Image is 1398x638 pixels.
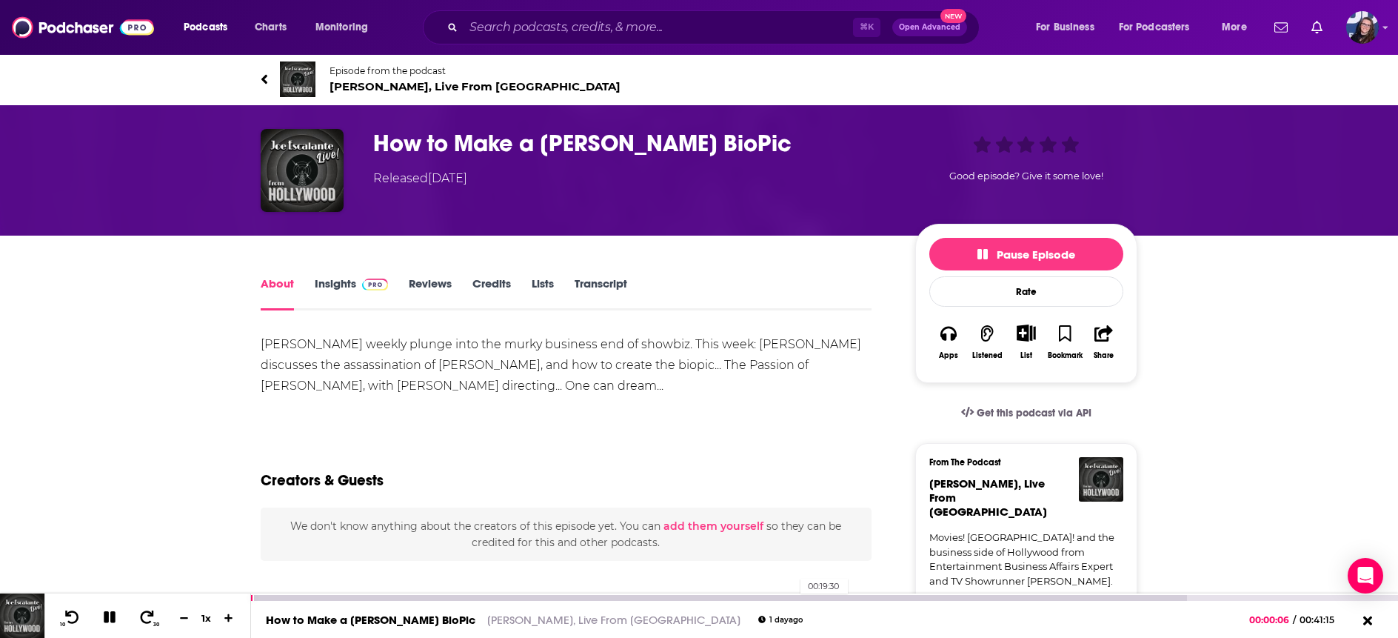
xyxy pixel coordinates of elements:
a: About [261,276,294,310]
div: 1 day ago [758,616,803,624]
span: Episode from the podcast [330,65,621,76]
button: 30 [134,609,162,628]
span: Good episode? Give it some love! [949,170,1103,182]
a: Get this podcast via API [949,395,1103,431]
span: New [940,9,967,23]
span: Logged in as CallieDaruk [1346,11,1379,44]
span: 10 [60,622,65,628]
span: [PERSON_NAME], Live From [GEOGRAPHIC_DATA] [929,476,1047,519]
a: Show notifications dropdown [1305,15,1328,40]
img: Podchaser Pro [362,279,388,290]
button: open menu [305,16,387,39]
a: Joe Escalante, Live From Hollywood [929,476,1047,519]
div: Show More ButtonList [1007,315,1046,369]
a: InsightsPodchaser Pro [315,276,388,310]
span: Monitoring [315,17,368,38]
img: Joe Escalante, Live From Hollywood [280,62,315,97]
a: Reviews [409,276,452,310]
button: Share [1085,315,1123,369]
span: For Podcasters [1119,17,1190,38]
a: Transcript [575,276,627,310]
span: 00:41:15 [1296,614,1349,625]
button: Open AdvancedNew [892,19,967,36]
img: User Profile [1346,11,1379,44]
a: How to Make a [PERSON_NAME] BioPic [266,613,475,627]
button: Bookmark [1046,315,1084,369]
a: Joe Escalante, Live From HollywoodEpisode from the podcast[PERSON_NAME], Live From [GEOGRAPHIC_DATA] [261,62,699,97]
button: open menu [1026,16,1113,39]
a: Lists [532,276,554,310]
button: Apps [929,315,968,369]
button: 10 [57,609,85,628]
div: Open Intercom Messenger [1348,558,1383,594]
span: More [1222,17,1247,38]
button: Pause Episode [929,238,1123,270]
span: We don't know anything about the creators of this episode yet . You can so they can be credited f... [290,519,841,549]
span: Podcasts [184,17,227,38]
button: open menu [1211,16,1265,39]
h2: Creators & Guests [261,471,384,490]
span: [PERSON_NAME], Live From [GEOGRAPHIC_DATA] [330,79,621,93]
a: Credits [472,276,511,310]
div: List [1020,350,1032,360]
input: Search podcasts, credits, & more... [464,16,853,39]
button: open menu [173,16,247,39]
img: How to Make a Charlie Kirk BioPic [261,129,344,212]
div: 00:19:30 [800,579,848,594]
h1: How to Make a Charlie Kirk BioPic [373,129,892,158]
span: Pause Episode [977,247,1075,262]
a: [PERSON_NAME], Live From [GEOGRAPHIC_DATA] [487,613,740,627]
div: Search podcasts, credits, & more... [437,10,994,44]
span: Open Advanced [899,24,960,31]
div: Released [DATE] [373,170,467,187]
img: Joe Escalante, Live From Hollywood [1079,457,1123,502]
button: open menu [1109,16,1211,39]
span: 30 [153,622,159,628]
a: Show notifications dropdown [1268,15,1294,40]
div: Share [1094,351,1114,360]
div: [PERSON_NAME] weekly plunge into the murky business end of showbiz. This week: [PERSON_NAME] disc... [261,334,872,396]
button: Listened [968,315,1006,369]
button: add them yourself [663,520,763,532]
h3: From The Podcast [929,457,1111,468]
span: 00:00:06 [1249,614,1293,625]
div: 00:19:30 [251,595,1398,601]
img: Podchaser - Follow, Share and Rate Podcasts [12,13,154,41]
a: Charts [245,16,295,39]
button: Show More Button [1011,325,1041,341]
div: Apps [939,351,958,360]
button: Show profile menu [1346,11,1379,44]
div: Rate [929,276,1123,307]
a: Movies! [GEOGRAPHIC_DATA]! and the business side of Hollywood from Entertainment Business Affairs... [929,531,1123,588]
span: For Business [1036,17,1094,38]
div: Bookmark [1048,351,1083,360]
div: 1 x [194,612,219,624]
span: ⌘ K [853,18,880,37]
span: Get this podcast via API [977,407,1091,419]
span: / [1293,614,1296,625]
span: Charts [255,17,287,38]
div: Listened [972,351,1003,360]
